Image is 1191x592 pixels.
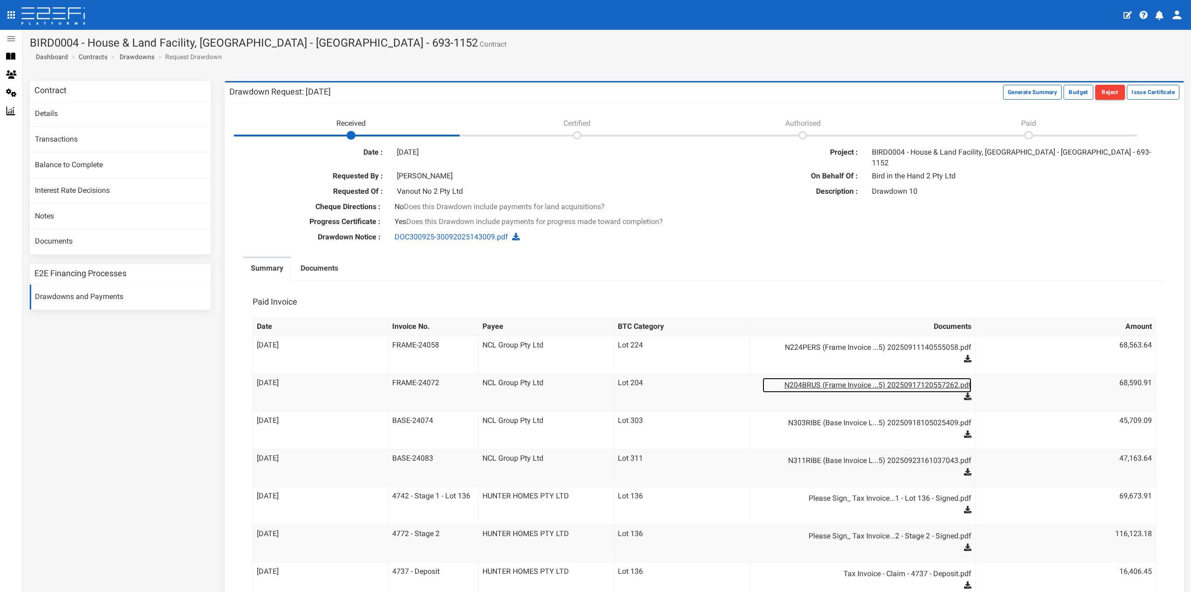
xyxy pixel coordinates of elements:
td: HUNTER HOMES PTY LTD [478,524,614,562]
label: Progress Certificate : [229,217,388,227]
td: FRAME-24058 [388,336,478,374]
td: [DATE] [253,411,388,449]
a: Please Sign_ Tax Invoice...2 - Stage 2 - Signed.pdf [763,529,971,544]
td: NCL Group Pty Ltd [478,374,614,411]
a: N303RIBE (Base Invoice L...5) 20250918105025409.pdf [763,415,971,430]
label: Drawdown Notice : [229,232,388,243]
td: NCL Group Pty Ltd [478,411,614,449]
a: N224PERS (Frame Invoice ...5) 20250911140555058.pdf [763,340,971,355]
a: Please Sign_ Tax Invoice...1 - Lot 136 - Signed.pdf [763,491,971,506]
td: 116,123.18 [975,524,1156,562]
td: Lot 303 [614,411,749,449]
span: Does this Drawdown include payments for land acquisitions? [404,202,605,211]
a: Dashboard [32,52,68,61]
a: Summary [243,258,291,281]
button: Issue Certificate [1127,85,1179,100]
a: Tax Invoice - Claim - 4737 - Deposit.pdf [763,566,971,581]
span: Certified [563,119,590,128]
a: Budget [1064,87,1095,96]
h3: Contract [34,86,67,95]
td: [DATE] [253,487,388,524]
td: 47,163.64 [975,449,1156,487]
button: Generate Summary [1003,85,1062,100]
td: BASE-24074 [388,411,478,449]
td: 4742 - Stage 1 - Lot 136 [388,487,478,524]
td: NCL Group Pty Ltd [478,449,614,487]
a: Drawdowns [120,52,154,61]
a: Issue Certificate [1127,87,1179,96]
small: Contract [478,41,507,48]
td: Lot 311 [614,449,749,487]
th: Amount [975,317,1156,336]
label: Cheque Directions : [229,202,388,212]
label: Requested Of : [236,186,390,197]
th: BTC Category [614,317,749,336]
label: Requested By : [236,171,390,182]
span: Paid [1021,119,1036,128]
td: 68,563.64 [975,336,1156,374]
td: [DATE] [253,524,388,562]
th: Documents [749,317,975,336]
td: Lot 136 [614,524,749,562]
h3: Drawdown Request: [DATE] [229,88,331,96]
a: Notes [30,204,211,229]
span: Does this Drawdown include payments for progress made toward completion? [406,217,663,226]
div: No [388,202,1021,212]
th: Payee [478,317,614,336]
button: Reject [1095,85,1125,100]
td: 4772 - Stage 2 [388,524,478,562]
td: BASE-24083 [388,449,478,487]
td: FRAME-24072 [388,374,478,411]
a: N204BRUS (Frame Invoice ...5) 20250917120557262.pdf [763,378,971,393]
h3: Paid Invoice [253,298,297,306]
h1: BIRD0004 - House & Land Facility, [GEOGRAPHIC_DATA] - [GEOGRAPHIC_DATA] - 693-1152 [30,37,1184,49]
td: 69,673.91 [975,487,1156,524]
label: Documents [301,263,338,274]
div: Drawdown 10 [865,186,1172,197]
span: Received [336,119,366,128]
span: Authorised [785,119,821,128]
a: N311RIBE (Base Invoice L...5) 20250923161037043.pdf [763,453,971,468]
a: Transactions [30,127,211,152]
td: Lot 136 [614,487,749,524]
a: DOC300925-30092025143009.pdf [395,232,508,241]
th: Invoice No. [388,317,478,336]
label: Date : [236,147,390,158]
td: [DATE] [253,449,388,487]
span: Dashboard [32,53,68,61]
label: Summary [251,263,283,274]
div: Yes [388,217,1021,227]
td: Lot 224 [614,336,749,374]
label: Description : [711,186,865,197]
a: Interest Rate Decisions [30,178,211,204]
div: Bird in the Hand 2 Pty Ltd [865,171,1172,182]
th: Date [253,317,388,336]
li: Request Drawdown [156,52,222,61]
td: Lot 204 [614,374,749,411]
label: Project : [711,147,865,158]
a: Details [30,102,211,127]
a: Documents [293,258,346,281]
div: BIRD0004 - House & Land Facility, [GEOGRAPHIC_DATA] - [GEOGRAPHIC_DATA] - 693-1152 [865,147,1172,169]
div: [PERSON_NAME] [390,171,697,182]
td: 68,590.91 [975,374,1156,411]
div: [DATE] [390,147,697,158]
td: HUNTER HOMES PTY LTD [478,487,614,524]
td: 45,709.09 [975,411,1156,449]
label: On Behalf Of : [711,171,865,182]
a: Documents [30,229,211,254]
a: Balance to Complete [30,153,211,178]
div: Vanout No 2 Pty Ltd [390,186,697,197]
td: [DATE] [253,374,388,411]
td: NCL Group Pty Ltd [478,336,614,374]
button: Budget [1064,85,1093,100]
a: Contracts [79,52,107,61]
td: [DATE] [253,336,388,374]
h3: E2E Financing Processes [34,269,127,278]
a: Drawdowns and Payments [30,285,211,310]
